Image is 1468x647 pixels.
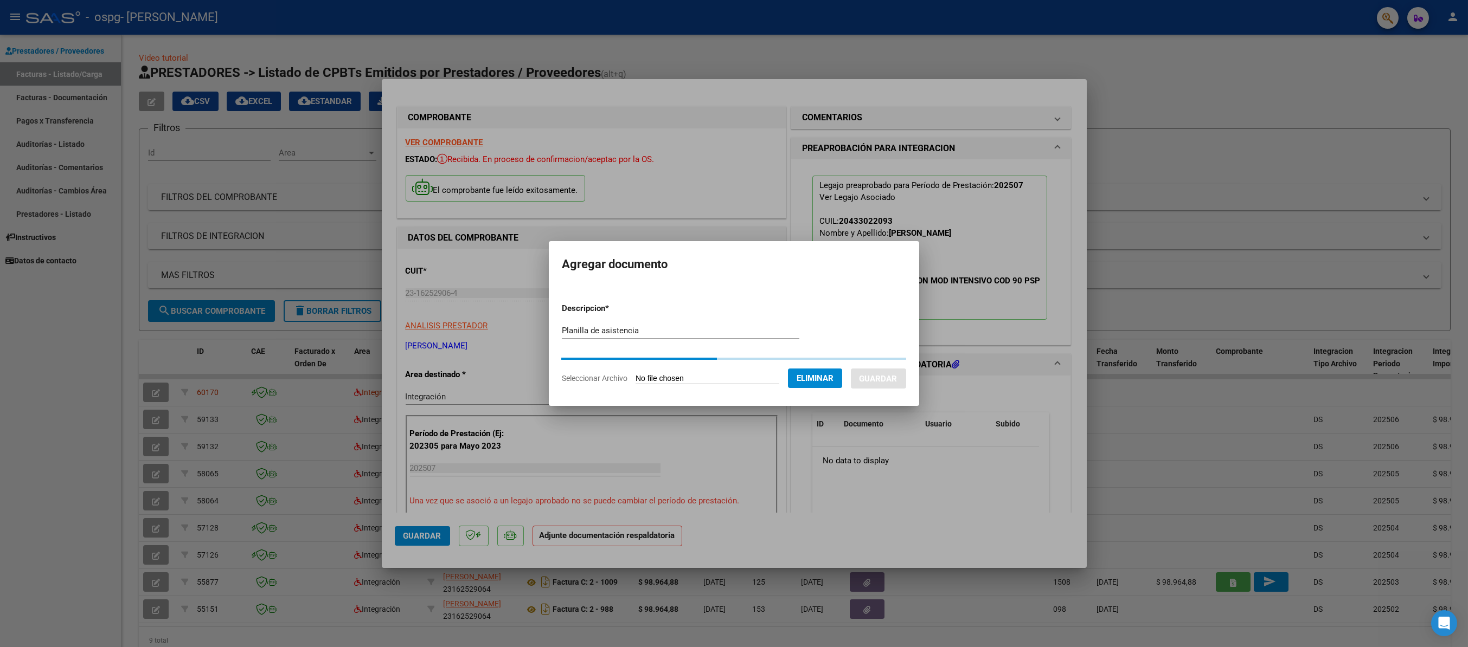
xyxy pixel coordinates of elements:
[860,374,898,384] span: Guardar
[788,368,842,388] button: Eliminar
[1431,610,1457,636] div: Open Intercom Messenger
[562,254,906,275] h2: Agregar documento
[562,302,665,315] p: Descripcion
[851,368,906,389] button: Guardar
[797,373,834,383] span: Eliminar
[562,374,627,383] span: Seleccionar Archivo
